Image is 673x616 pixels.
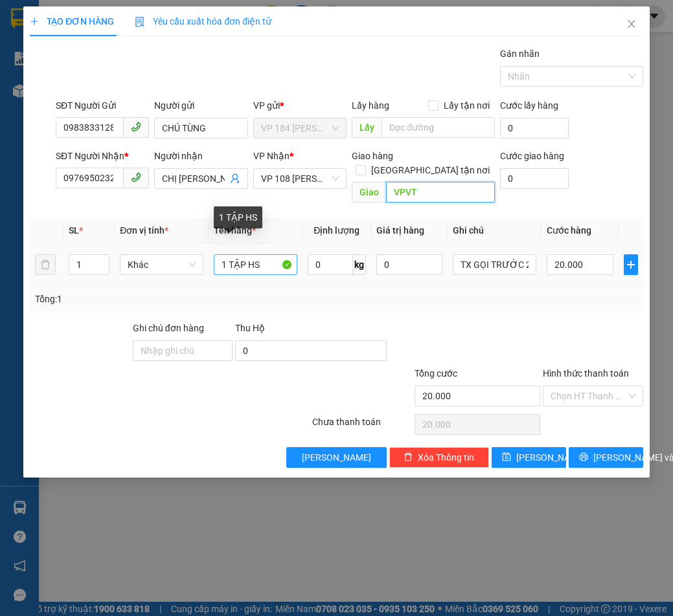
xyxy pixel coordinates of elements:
input: VD: Bàn, Ghế [214,254,297,275]
input: Ghi Chú [453,254,536,275]
span: VP 108 Lê Hồng Phong - Vũng Tàu [261,169,339,188]
img: icon [135,17,145,27]
span: VP Nhận [253,151,290,161]
span: plus [624,259,637,270]
span: [PERSON_NAME] [516,450,586,465]
th: Ghi chú [448,218,542,243]
label: Cước giao hàng [500,151,564,161]
span: phone [131,172,141,182]
span: Tổng cước [415,368,457,379]
span: plus [30,17,39,26]
span: [GEOGRAPHIC_DATA] tận nơi [366,163,495,177]
button: plus [624,254,638,275]
span: Giao [352,182,386,203]
span: VP 184 Nguyễn Văn Trỗi - HCM [261,118,339,138]
span: printer [579,452,588,463]
span: phone [131,122,141,132]
button: deleteXóa Thông tin [389,447,489,468]
span: user-add [230,173,240,184]
input: 0 [376,254,443,275]
span: Cước hàng [547,225,591,236]
span: close [626,19,637,29]
span: [PERSON_NAME] [302,450,371,465]
span: Yêu cầu xuất hóa đơn điện tử [135,16,271,27]
span: Khác [128,255,196,274]
button: save[PERSON_NAME] [492,447,566,468]
span: Giá trị hàng [376,225,424,236]
label: Gán nhãn [500,49,540,59]
button: printer[PERSON_NAME] và In [569,447,643,468]
div: 1 TẬP HS [214,206,262,228]
button: [PERSON_NAME] [286,447,386,468]
label: Cước lấy hàng [500,100,558,111]
div: SĐT Người Nhận [56,149,149,163]
div: Người nhận [154,149,247,163]
span: Thu Hộ [235,323,265,333]
span: Lấy hàng [352,100,389,111]
div: Tổng: 1 [35,292,261,306]
div: SĐT Người Gửi [56,98,149,113]
input: Ghi chú đơn hàng [133,340,233,361]
span: save [502,452,511,463]
span: TẠO ĐƠN HÀNG [30,16,114,27]
input: Cước giao hàng [500,168,569,189]
input: Cước lấy hàng [500,118,569,138]
span: SL [69,225,79,236]
span: delete [404,452,413,463]
span: Lấy tận nơi [439,98,495,113]
div: Chưa thanh toán [311,415,413,437]
span: kg [353,254,366,275]
span: Xóa Thông tin [418,450,474,465]
input: Dọc đường [386,182,495,203]
span: Đơn vị tính [120,225,168,236]
span: Định lượng [314,225,359,236]
label: Ghi chú đơn hàng [133,323,204,333]
span: Lấy [352,117,382,138]
div: Người gửi [154,98,247,113]
div: VP gửi [253,98,347,113]
input: Dọc đường [382,117,495,138]
button: delete [35,254,56,275]
button: Close [613,6,650,43]
label: Hình thức thanh toán [543,368,629,379]
span: Giao hàng [352,151,393,161]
